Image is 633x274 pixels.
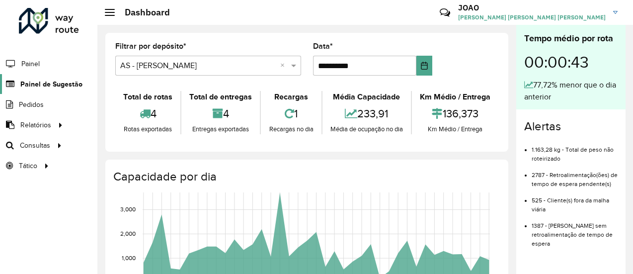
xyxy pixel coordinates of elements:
[122,255,136,261] text: 1,000
[325,124,408,134] div: Média de ocupação no dia
[113,170,498,184] h4: Capacidade por dia
[184,103,257,124] div: 4
[414,91,496,103] div: Km Médio / Entrega
[524,32,618,45] div: Tempo médio por rota
[263,91,318,103] div: Recargas
[524,45,618,79] div: 00:00:43
[532,188,618,214] li: 525 - Cliente(s) fora da malha viária
[20,140,50,151] span: Consultas
[115,7,170,18] h2: Dashboard
[313,40,333,52] label: Data
[434,2,456,23] a: Contato Rápido
[325,103,408,124] div: 233,91
[263,124,318,134] div: Recargas no dia
[524,79,618,103] div: 77,72% menor que o dia anterior
[532,138,618,163] li: 1.163,28 kg - Total de peso não roteirizado
[19,161,37,171] span: Tático
[118,91,178,103] div: Total de rotas
[416,56,432,76] button: Choose Date
[120,206,136,213] text: 3,000
[458,13,606,22] span: [PERSON_NAME] [PERSON_NAME] [PERSON_NAME]
[532,214,618,248] li: 1387 - [PERSON_NAME] sem retroalimentação de tempo de espera
[118,103,178,124] div: 4
[414,103,496,124] div: 136,373
[414,124,496,134] div: Km Médio / Entrega
[524,119,618,134] h4: Alertas
[325,91,408,103] div: Média Capacidade
[263,103,318,124] div: 1
[115,40,186,52] label: Filtrar por depósito
[532,163,618,188] li: 2787 - Retroalimentação(ões) de tempo de espera pendente(s)
[118,124,178,134] div: Rotas exportadas
[184,91,257,103] div: Total de entregas
[280,60,289,72] span: Clear all
[20,79,82,90] span: Painel de Sugestão
[120,231,136,237] text: 2,000
[21,59,40,69] span: Painel
[458,3,606,12] h3: JOAO
[19,99,44,110] span: Pedidos
[184,124,257,134] div: Entregas exportadas
[20,120,51,130] span: Relatórios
